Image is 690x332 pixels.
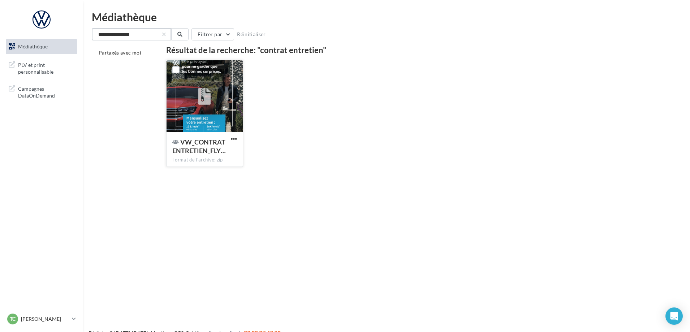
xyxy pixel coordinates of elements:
[18,60,74,76] span: PLV et print personnalisable
[665,307,683,325] div: Open Intercom Messenger
[18,43,48,49] span: Médiathèque
[172,157,237,163] div: Format de l'archive: zip
[18,84,74,99] span: Campagnes DataOnDemand
[172,138,226,155] span: VW_CONTRAT ENTRETIEN_FLYER_HD_2025
[234,30,269,39] button: Réinitialiser
[99,49,141,56] span: Partagés avec moi
[191,28,234,40] button: Filtrer par
[4,81,79,102] a: Campagnes DataOnDemand
[21,315,69,323] p: [PERSON_NAME]
[92,12,681,22] div: Médiathèque
[10,315,16,323] span: TC
[4,57,79,78] a: PLV et print personnalisable
[6,312,77,326] a: TC [PERSON_NAME]
[4,39,79,54] a: Médiathèque
[166,46,656,54] div: Résultat de la recherche: "contrat entretien"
